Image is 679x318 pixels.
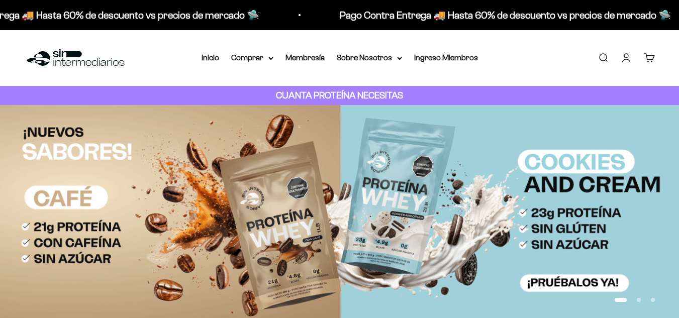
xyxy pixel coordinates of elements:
summary: Comprar [231,51,273,64]
a: Inicio [202,53,219,62]
strong: CUANTA PROTEÍNA NECESITAS [276,90,403,100]
a: Ingreso Miembros [414,53,478,62]
p: Pago Contra Entrega 🚚 Hasta 60% de descuento vs precios de mercado 🛸 [340,7,671,23]
summary: Sobre Nosotros [337,51,402,64]
a: Membresía [285,53,325,62]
